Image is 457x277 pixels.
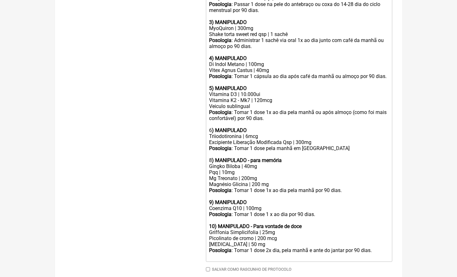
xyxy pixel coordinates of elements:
strong: Posologia [209,211,232,217]
label: Salvar como rascunho de Protocolo [212,267,292,272]
strong: Posologia [209,1,232,7]
strong: 9) MANIPULADO [209,199,247,205]
div: : Tomar 1 dose 2x dia, pela manhã e ante do jantar por 90 dias. [209,247,388,259]
strong: 10) MANIPULADO - Para vontade de doce [209,223,302,229]
div: [MEDICAL_DATA] | 50 mg [209,241,388,247]
strong: 4) MANIPULADO [209,55,247,61]
div: Veiculo sublingual [209,103,388,109]
div: Griffonia Simplicifolia | 25mg [209,229,388,235]
div: Vitamina D3 | 10.000ui [209,91,388,97]
div: : Tomar 1 cápsula ao dia após café da manhã ou almoço por 90 dias. [209,73,388,85]
div: Vitex Agnus Castus | 40mg [209,67,388,73]
div: : Tomar 1 dose 1 x ao dia por 90 dias. [209,211,388,223]
strong: Posologia [209,247,232,253]
div: Gingko Biloba | 40mg [209,163,388,169]
div: : Tomar 1 dose 1x ao dia pela manhã ou após almoço (como foi mais confortável) por 90 dias. 6 [209,109,388,133]
div: : Tomar 1 dose 1x ao dia pela manhã por 90 dias. [209,187,388,193]
div: Vitamina K2 - Mk7 | 120mcg [209,97,388,103]
div: Picolinato de cromo | 200 mcg [209,235,388,241]
div: Triiodotironina | 6mcg [209,133,388,139]
div: Mg Treonato | 200mg Magnésio Glicina | 200 mg [209,175,388,187]
strong: Posologia [209,145,232,151]
strong: Posologia [209,73,232,79]
strong: ) MANIPULADO [212,127,247,133]
strong: ) MANIPULADO - para memória [212,157,282,163]
strong: 3) MANIPULADO [209,19,247,25]
div: Excipiente Liberação Modificada Qsp | 300mg [209,139,388,145]
div: Pqq | 10mg [209,169,388,175]
div: : Passar 1 dose na pele do antebraço ou coxa do 14-28 dia do ciclo menstrual por 90 dias. [209,1,388,13]
div: : Tomar 1 dose pela manhã em [GEOGRAPHIC_DATA] 8 [209,145,388,163]
strong: Posologia [209,109,232,115]
strong: Posologia [209,37,232,43]
div: Shake torta sweet red qsp | 1 sachê [209,31,388,37]
strong: 5) MANIPULADO [209,85,247,91]
strong: Posologia [209,187,232,193]
div: MyoQuiron | 300mg [209,25,388,31]
div: : Administrar 1 sachê via oral 1x ao dia junto com café da manhã ou almoço po 90 dias. [209,37,388,55]
div: Di Indol Metano | 100mg [209,61,388,67]
div: Coenzima Q10 | 100mg [209,205,388,211]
